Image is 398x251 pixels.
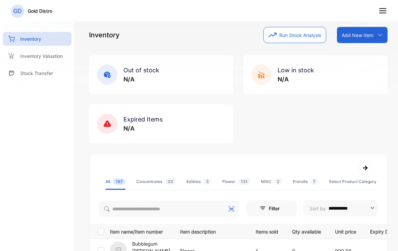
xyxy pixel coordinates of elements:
p: Items sold [256,227,278,235]
p: Gold Distro [28,7,52,14]
span: Low in stock [278,67,314,74]
div: Select Product Category [329,179,392,185]
div: MISC [261,179,282,185]
p: Add New Item [342,32,373,39]
p: Sort by [310,205,326,212]
p: N/A [278,75,314,84]
a: Inventory Valuation [3,49,72,63]
p: Stock Transfer [20,70,53,77]
span: 197 [113,178,125,185]
span: Expired Items [123,116,163,123]
p: Inventory [89,30,119,40]
button: Run Stock Analysis [263,27,326,43]
p: Inventory Valuation [20,52,63,60]
span: 7 [310,178,318,185]
a: Stock Transfer [3,66,72,80]
span: 131 [238,178,250,185]
div: Concentrates [136,179,176,185]
div: Prerolls [293,179,318,185]
p: Inventory [20,35,41,42]
p: Item description [180,227,242,235]
button: Sort by [304,200,378,216]
span: Out of stock [123,67,159,74]
span: 33 [165,178,176,185]
p: N/A [123,124,163,133]
a: Inventory [3,32,72,46]
p: N/A [123,75,159,84]
p: GD [13,7,22,15]
p: Expiry Date [370,227,396,235]
p: Unit price [335,227,356,235]
p: Qty available [292,227,321,235]
div: Edibles [187,179,211,185]
span: 3 [203,178,211,185]
div: Flower [222,179,250,185]
p: Item name/Item number [110,227,172,235]
div: All [106,179,125,185]
span: 2 [274,178,282,185]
